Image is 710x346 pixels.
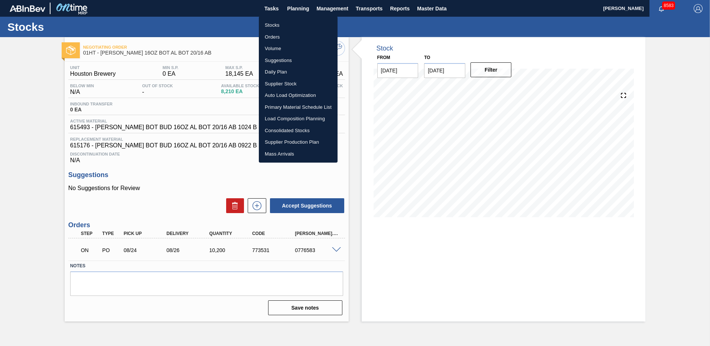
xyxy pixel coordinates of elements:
a: Daily Plan [259,66,338,78]
a: Volume [259,43,338,55]
a: Supplier Stock [259,78,338,90]
a: Stocks [259,19,338,31]
a: Suggestions [259,55,338,66]
a: Consolidated Stocks [259,125,338,137]
a: Mass Arrivals [259,148,338,160]
a: Load Composition Planning [259,113,338,125]
a: Supplier Production Plan [259,136,338,148]
a: Orders [259,31,338,43]
a: Auto Load Optimization [259,89,338,101]
a: Primary Material Schedule List [259,101,338,113]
